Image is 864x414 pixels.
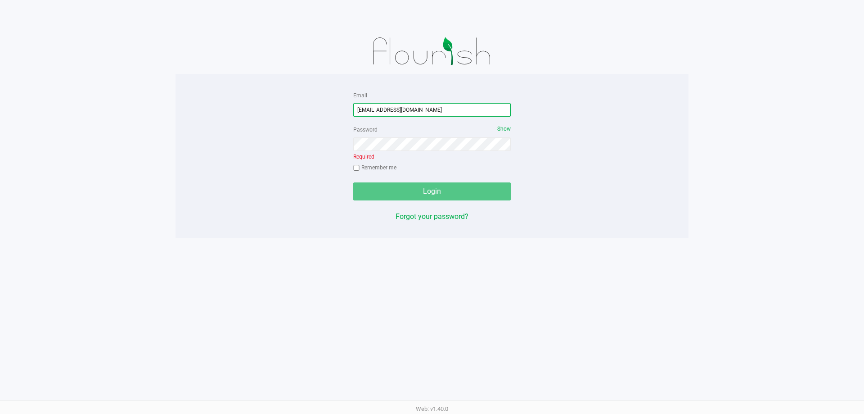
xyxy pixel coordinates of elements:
label: Email [353,91,367,100]
button: Forgot your password? [396,211,468,222]
label: Remember me [353,164,396,172]
span: Show [497,126,511,132]
input: Remember me [353,165,360,171]
span: Required [353,154,374,160]
label: Password [353,126,378,134]
span: Web: v1.40.0 [416,405,448,412]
